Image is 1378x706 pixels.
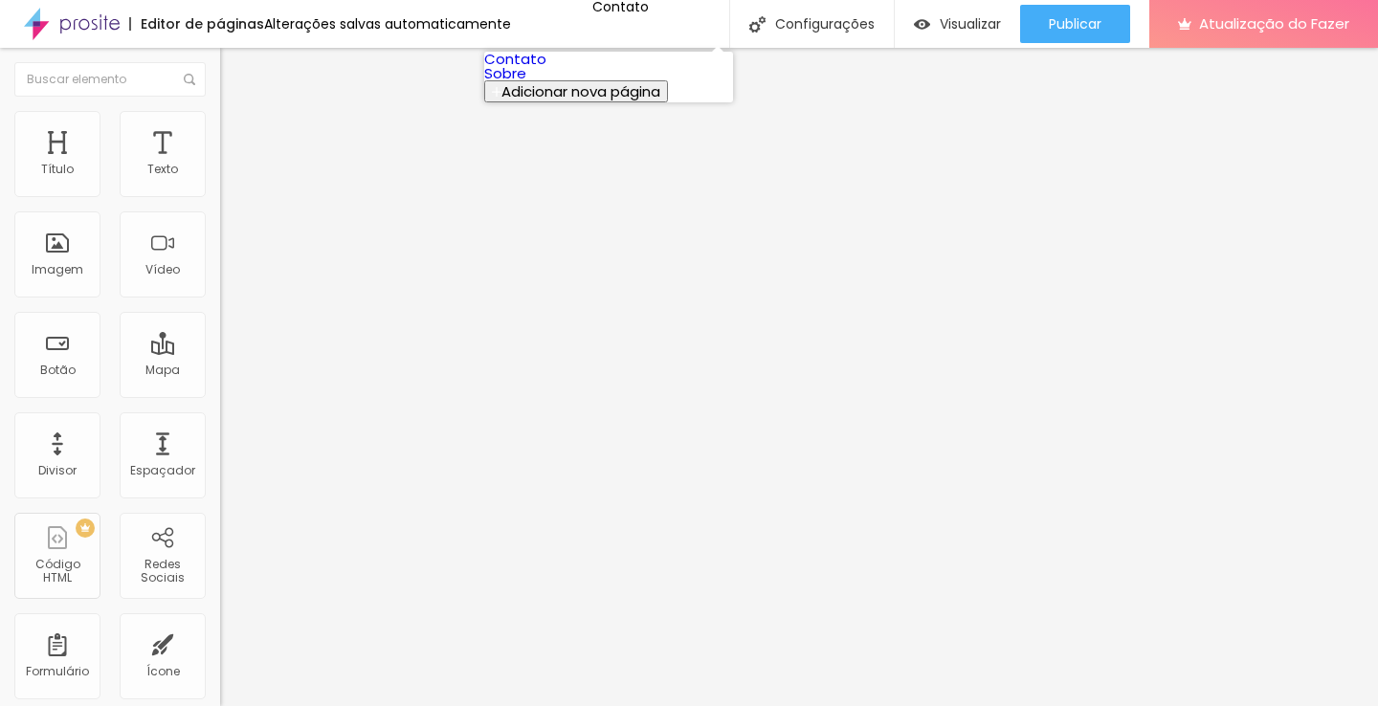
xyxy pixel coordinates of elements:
font: Texto [147,161,178,177]
button: Adicionar nova página [484,80,668,102]
img: Ícone [749,16,766,33]
font: Editor de páginas [141,14,264,33]
font: Vídeo [145,261,180,277]
font: Ícone [146,663,180,679]
font: Atualização do Fazer [1199,13,1349,33]
a: Sobre [484,63,526,83]
font: Visualizar [940,14,1001,33]
font: Título [41,161,74,177]
font: Imagem [32,261,83,277]
button: Visualizar [895,5,1020,43]
font: Redes Sociais [141,556,185,585]
font: Publicar [1049,14,1101,33]
font: Código HTML [35,556,80,585]
font: Formulário [26,663,89,679]
font: Botão [40,362,76,378]
button: Publicar [1020,5,1130,43]
a: Contato [484,49,546,69]
font: Adicionar nova página [501,81,660,101]
img: view-1.svg [914,16,930,33]
font: Divisor [38,462,77,478]
img: Ícone [184,74,195,85]
font: Alterações salvas automaticamente [264,14,511,33]
font: Espaçador [130,462,195,478]
input: Buscar elemento [14,62,206,97]
font: Mapa [145,362,180,378]
font: Configurações [775,14,875,33]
